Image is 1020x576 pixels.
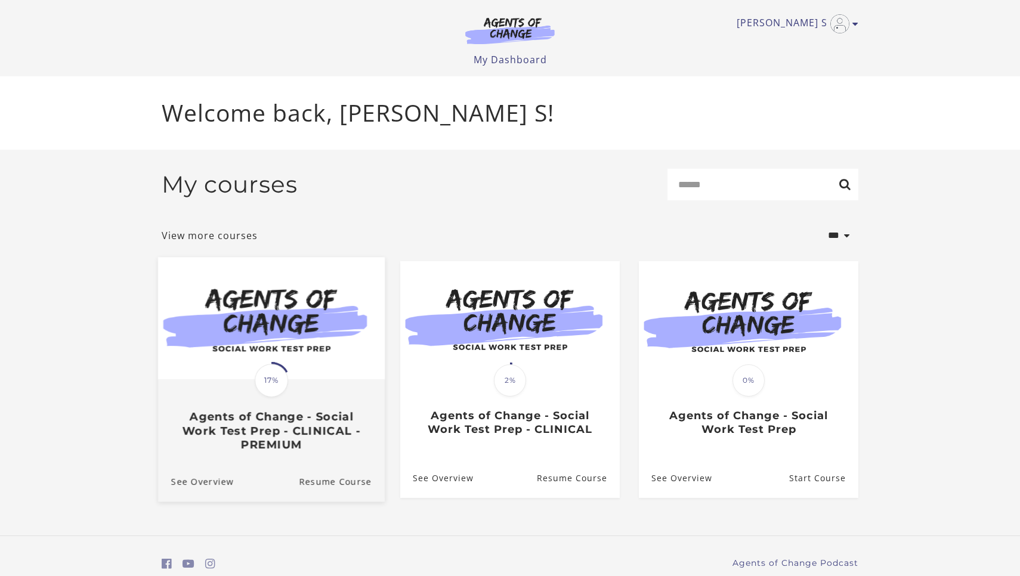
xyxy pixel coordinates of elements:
p: Welcome back, [PERSON_NAME] S! [162,95,858,131]
a: https://www.instagram.com/agentsofchangeprep/ (Open in a new window) [205,555,215,572]
span: 2% [494,364,526,397]
a: My Dashboard [474,53,547,66]
a: Agents of Change - Social Work Test Prep - CLINICAL - PREMIUM: See Overview [158,461,234,501]
h3: Agents of Change - Social Work Test Prep - CLINICAL - PREMIUM [171,410,372,451]
a: Agents of Change - Social Work Test Prep - CLINICAL: See Overview [400,459,474,497]
a: Toggle menu [737,14,852,33]
img: Agents of Change Logo [453,17,567,44]
a: https://www.facebook.com/groups/aswbtestprep (Open in a new window) [162,555,172,572]
i: https://www.instagram.com/agentsofchangeprep/ (Open in a new window) [205,558,215,569]
h3: Agents of Change - Social Work Test Prep - CLINICAL [413,409,607,436]
h3: Agents of Change - Social Work Test Prep [651,409,845,436]
a: Agents of Change - Social Work Test Prep: Resume Course [789,459,858,497]
span: 17% [255,364,288,397]
i: https://www.facebook.com/groups/aswbtestprep (Open in a new window) [162,558,172,569]
a: Agents of Change Podcast [732,557,858,569]
a: https://www.youtube.com/c/AgentsofChangeTestPrepbyMeaganMitchell (Open in a new window) [183,555,194,572]
a: View more courses [162,228,258,243]
a: Agents of Change - Social Work Test Prep: See Overview [639,459,712,497]
i: https://www.youtube.com/c/AgentsofChangeTestPrepbyMeaganMitchell (Open in a new window) [183,558,194,569]
a: Agents of Change - Social Work Test Prep - CLINICAL: Resume Course [537,459,620,497]
span: 0% [732,364,765,397]
h2: My courses [162,171,298,199]
a: Agents of Change - Social Work Test Prep - CLINICAL - PREMIUM: Resume Course [299,461,385,501]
